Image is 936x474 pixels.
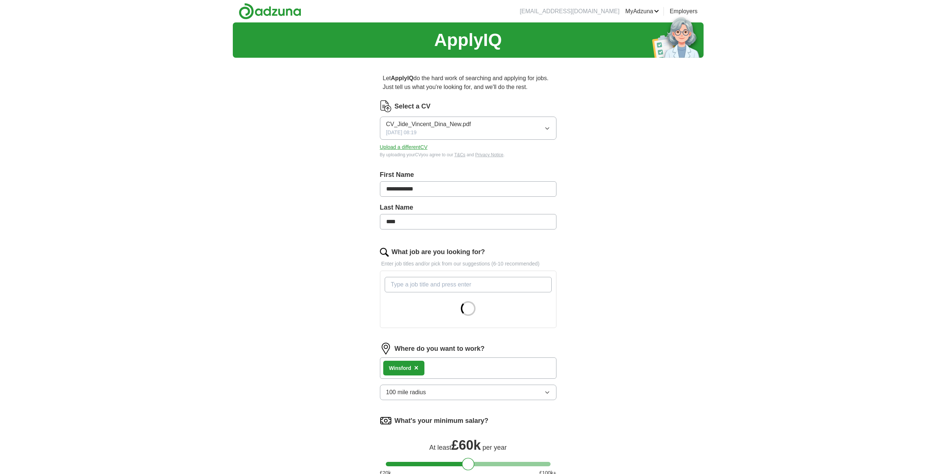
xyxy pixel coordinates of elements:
[380,260,556,268] p: Enter job titles and/or pick from our suggestions (6-10 recommended)
[380,415,392,427] img: salary.png
[380,117,556,140] button: CV_Jide_Vincent_Dina_New.pdf[DATE] 08:19
[385,277,552,292] input: Type a job title and press enter
[380,248,389,257] img: search.png
[389,364,412,372] div: Winsford
[391,75,413,81] strong: ApplyIQ
[392,247,485,257] label: What job are you looking for?
[520,7,619,16] li: [EMAIL_ADDRESS][DOMAIN_NAME]
[380,385,556,400] button: 100 mile radius
[380,143,428,151] button: Upload a differentCV
[395,344,485,354] label: Where do you want to work?
[380,343,392,354] img: location.png
[380,203,556,213] label: Last Name
[454,152,465,157] a: T&Cs
[386,129,417,136] span: [DATE] 08:19
[434,27,502,53] h1: ApplyIQ
[483,444,507,451] span: per year
[625,7,659,16] a: MyAdzuna
[386,388,426,397] span: 100 mile radius
[380,71,556,95] p: Let do the hard work of searching and applying for jobs. Just tell us what you're looking for, an...
[475,152,503,157] a: Privacy Notice
[395,416,488,426] label: What's your minimum salary?
[414,363,419,374] button: ×
[395,101,431,111] label: Select a CV
[380,100,392,112] img: CV Icon
[451,438,481,453] span: £ 60k
[670,7,698,16] a: Employers
[386,120,471,129] span: CV_Jide_Vincent_Dina_New.pdf
[239,3,301,19] img: Adzuna logo
[414,364,419,372] span: ×
[380,152,556,158] div: By uploading your CV you agree to our and .
[380,170,556,180] label: First Name
[429,444,451,451] span: At least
